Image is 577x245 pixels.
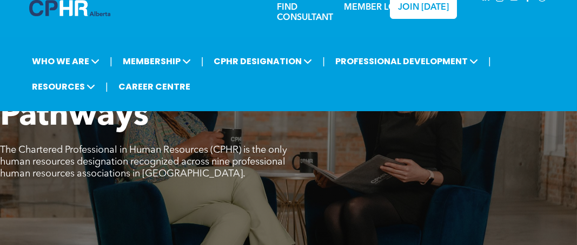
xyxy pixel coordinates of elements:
[110,50,112,72] li: |
[29,77,98,97] span: RESOURCES
[332,51,481,71] span: PROFESSIONAL DEVELOPMENT
[105,76,108,98] li: |
[115,77,194,97] a: CAREER CENTRE
[322,50,325,72] li: |
[210,51,315,71] span: CPHR DESIGNATION
[398,3,449,13] span: JOIN [DATE]
[488,50,491,72] li: |
[201,50,204,72] li: |
[120,51,194,71] span: MEMBERSHIP
[29,51,103,71] span: WHO WE ARE
[277,3,334,22] a: FIND CONSULTANT
[344,3,412,12] a: MEMBER LOGIN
